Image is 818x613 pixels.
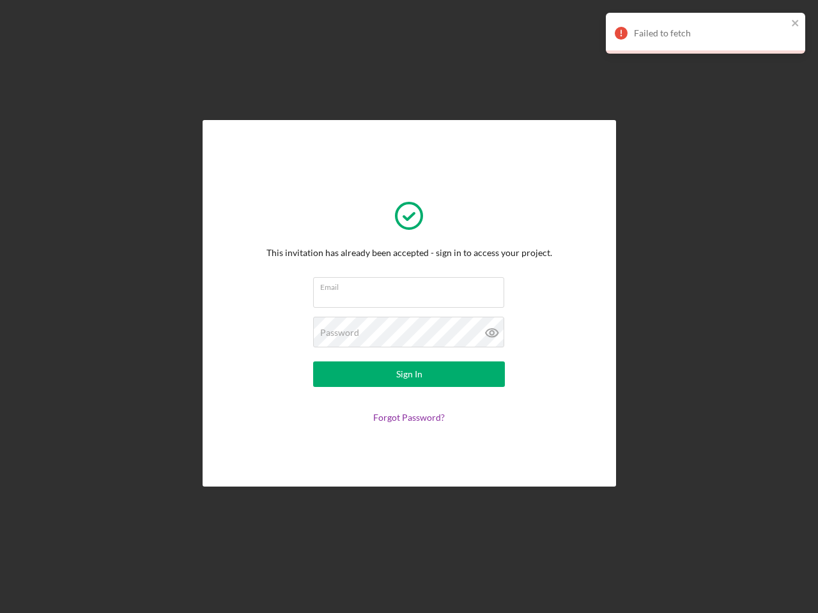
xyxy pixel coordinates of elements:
[320,278,504,292] label: Email
[320,328,359,338] label: Password
[313,361,505,387] button: Sign In
[396,361,422,387] div: Sign In
[791,18,800,30] button: close
[373,412,445,423] a: Forgot Password?
[634,28,787,38] div: Failed to fetch
[266,248,552,258] div: This invitation has already been accepted - sign in to access your project.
